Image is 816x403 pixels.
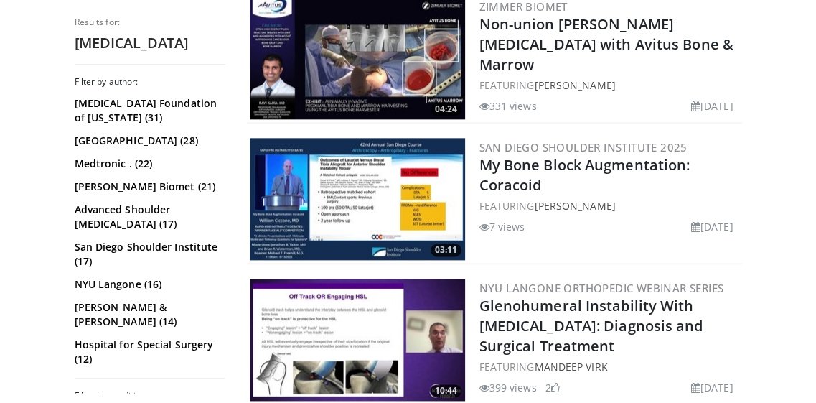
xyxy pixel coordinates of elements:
li: [DATE] [691,219,733,234]
a: Medtronic . (22) [75,157,222,171]
a: 03:11 [250,138,465,260]
h3: Filter by condition: [75,390,225,402]
li: 399 views [479,380,537,395]
a: San Diego Shoulder Institute (17) [75,240,222,269]
li: 7 views [479,219,525,234]
li: 331 views [479,98,537,114]
span: 03:11 [431,244,461,256]
a: San Diego Shoulder Institute 2025 [479,140,688,154]
div: FEATURING [479,78,739,93]
a: 10:44 [250,279,465,401]
a: [PERSON_NAME] [534,78,615,92]
a: Hospital for Special Surgery (12) [75,338,222,366]
a: Advanced Shoulder [MEDICAL_DATA] (17) [75,203,222,231]
a: [MEDICAL_DATA] Foundation of [US_STATE] (31) [75,96,222,125]
li: 2 [545,380,560,395]
span: 04:24 [431,103,461,116]
h2: [MEDICAL_DATA] [75,34,225,52]
div: FEATURING [479,198,739,213]
a: My Bone Block Augmentation: Coracoid [479,155,690,195]
a: Glenohumeral Instability With [MEDICAL_DATA]: Diagnosis and Surgical Treatment [479,296,703,356]
div: FEATURING [479,359,739,374]
a: [PERSON_NAME] Biomet (21) [75,180,222,194]
li: [DATE] [691,98,733,114]
a: Non-union [PERSON_NAME][MEDICAL_DATA] with Avitus Bone & Marrow [479,14,733,74]
span: 10:44 [431,384,461,397]
a: [PERSON_NAME] [534,199,615,213]
img: aae4179f-1ed4-40b9-9060-aac0ef34a477.300x170_q85_crop-smart_upscale.jpg [250,279,465,401]
a: NYU Langone Orthopedic Webinar Series [479,281,724,295]
a: Mandeep Virk [534,360,607,374]
a: NYU Langone (16) [75,277,222,292]
img: b8b13040-45bd-4477-bd13-79b1ef6ed4d9.300x170_q85_crop-smart_upscale.jpg [250,138,465,260]
h3: Filter by author: [75,76,225,88]
p: Results for: [75,17,225,28]
a: [GEOGRAPHIC_DATA] (28) [75,134,222,148]
li: [DATE] [691,380,733,395]
a: [PERSON_NAME] & [PERSON_NAME] (14) [75,300,222,329]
